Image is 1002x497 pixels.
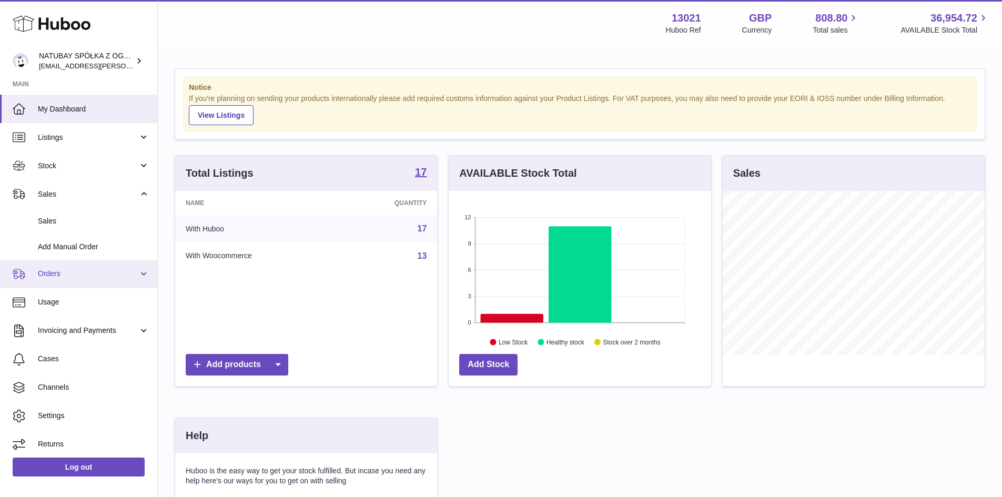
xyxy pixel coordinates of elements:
[13,458,145,476] a: Log out
[468,293,471,299] text: 3
[38,161,138,171] span: Stock
[459,166,576,180] h3: AVAILABLE Stock Total
[415,167,427,179] a: 17
[175,215,338,242] td: With Huboo
[39,62,211,70] span: [EMAIL_ADDRESS][PERSON_NAME][DOMAIN_NAME]
[338,191,437,215] th: Quantity
[465,214,471,220] text: 12
[189,94,971,125] div: If you're planning on sending your products internationally please add required customs informati...
[749,11,772,25] strong: GBP
[813,25,859,35] span: Total sales
[186,429,208,443] h3: Help
[189,105,254,125] a: View Listings
[189,83,971,93] strong: Notice
[900,25,989,35] span: AVAILABLE Stock Total
[186,466,427,486] p: Huboo is the easy way to get your stock fulfilled. But incase you need any help here's our ways f...
[468,240,471,247] text: 9
[38,242,149,252] span: Add Manual Order
[38,216,149,226] span: Sales
[815,11,847,25] span: 808.80
[186,354,288,376] a: Add products
[13,53,28,69] img: kacper.antkowski@natubay.pl
[666,25,701,35] div: Huboo Ref
[175,191,338,215] th: Name
[38,104,149,114] span: My Dashboard
[38,269,138,279] span: Orders
[418,224,427,233] a: 17
[175,242,338,270] td: With Woocommerce
[38,189,138,199] span: Sales
[459,354,518,376] a: Add Stock
[415,167,427,177] strong: 17
[186,166,254,180] h3: Total Listings
[813,11,859,35] a: 808.80 Total sales
[742,25,772,35] div: Currency
[38,297,149,307] span: Usage
[418,251,427,260] a: 13
[900,11,989,35] a: 36,954.72 AVAILABLE Stock Total
[38,411,149,421] span: Settings
[38,326,138,336] span: Invoicing and Payments
[38,382,149,392] span: Channels
[38,439,149,449] span: Returns
[546,338,585,346] text: Healthy stock
[733,166,761,180] h3: Sales
[930,11,977,25] span: 36,954.72
[38,354,149,364] span: Cases
[468,319,471,326] text: 0
[38,133,138,143] span: Listings
[672,11,701,25] strong: 13021
[39,51,134,71] div: NATUBAY SPÓŁKA Z OGRANICZONĄ ODPOWIEDZIALNOŚCIĄ
[499,338,528,346] text: Low Stock
[468,267,471,273] text: 6
[603,338,661,346] text: Stock over 2 months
